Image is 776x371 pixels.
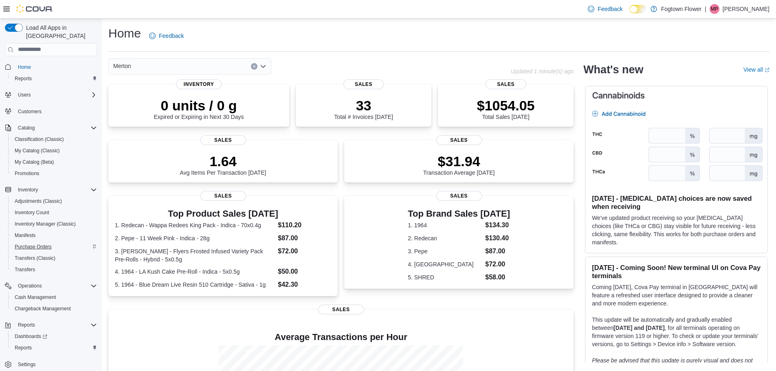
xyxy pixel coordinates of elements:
[154,97,244,114] p: 0 units / 0 g
[18,322,35,328] span: Reports
[8,303,100,314] button: Chargeback Management
[408,209,510,219] h3: Top Brand Sales [DATE]
[11,196,65,206] a: Adjustments (Classic)
[2,105,100,117] button: Customers
[423,153,495,169] p: $31.94
[15,294,56,301] span: Cash Management
[8,230,100,241] button: Manifests
[8,207,100,218] button: Inventory Count
[11,208,53,217] a: Inventory Count
[15,62,34,72] a: Home
[278,267,331,277] dd: $50.00
[15,123,97,133] span: Catalog
[108,25,141,42] h1: Home
[15,244,52,250] span: Purchase Orders
[278,246,331,256] dd: $72.00
[15,185,41,195] button: Inventory
[146,28,187,44] a: Feedback
[743,66,769,73] a: View allExternal link
[115,234,275,242] dt: 2. Pepe - 11 Week Pink - Indica - 28g
[408,273,482,281] dt: 5. SHRED
[485,272,510,282] dd: $58.00
[15,255,55,261] span: Transfers (Classic)
[8,252,100,264] button: Transfers (Classic)
[15,359,97,369] span: Settings
[115,281,275,289] dt: 5. 1964 - Blue Dream Live Resin 510 Cartridge - Sativa - 1g
[11,231,39,240] a: Manifests
[598,5,622,13] span: Feedback
[176,79,222,89] span: Inventory
[11,157,57,167] a: My Catalog (Beta)
[11,265,38,274] a: Transfers
[18,187,38,193] span: Inventory
[711,4,718,14] span: MP
[2,358,100,370] button: Settings
[18,125,35,131] span: Catalog
[477,97,535,120] div: Total Sales [DATE]
[2,122,100,134] button: Catalog
[8,168,100,179] button: Promotions
[629,5,646,13] input: Dark Mode
[15,221,76,227] span: Inventory Manager (Classic)
[2,89,100,101] button: Users
[318,305,364,314] span: Sales
[18,64,31,70] span: Home
[11,219,79,229] a: Inventory Manager (Classic)
[8,264,100,275] button: Transfers
[8,73,100,84] button: Reports
[2,184,100,195] button: Inventory
[18,361,35,368] span: Settings
[485,259,510,269] dd: $72.00
[15,281,45,291] button: Operations
[423,153,495,176] div: Transaction Average [DATE]
[15,281,97,291] span: Operations
[15,90,34,100] button: Users
[485,246,510,256] dd: $87.00
[278,220,331,230] dd: $110.20
[278,233,331,243] dd: $87.00
[15,123,38,133] button: Catalog
[11,265,97,274] span: Transfers
[15,107,45,116] a: Customers
[11,331,51,341] a: Dashboards
[15,232,35,239] span: Manifests
[629,13,630,14] span: Dark Mode
[180,153,266,169] p: 1.64
[18,283,42,289] span: Operations
[11,157,97,167] span: My Catalog (Beta)
[15,185,97,195] span: Inventory
[11,134,97,144] span: Classification (Classic)
[436,135,482,145] span: Sales
[15,320,38,330] button: Reports
[11,242,97,252] span: Purchase Orders
[15,305,71,312] span: Chargeback Management
[11,304,74,314] a: Chargeback Management
[661,4,702,14] p: Fogtown Flower
[334,97,393,114] p: 33
[260,63,266,70] button: Open list of options
[180,153,266,176] div: Avg Items Per Transaction [DATE]
[11,208,97,217] span: Inventory Count
[408,247,482,255] dt: 3. Pepe
[8,292,100,303] button: Cash Management
[11,331,97,341] span: Dashboards
[408,234,482,242] dt: 2. Redecan
[2,319,100,331] button: Reports
[115,209,331,219] h3: Top Product Sales [DATE]
[705,4,706,14] p: |
[15,159,54,165] span: My Catalog (Beta)
[15,62,97,72] span: Home
[592,194,761,211] h3: [DATE] - [MEDICAL_DATA] choices are now saved when receiving
[15,90,97,100] span: Users
[18,108,42,115] span: Customers
[8,342,100,353] button: Reports
[8,241,100,252] button: Purchase Orders
[115,332,567,342] h4: Average Transactions per Hour
[11,242,55,252] a: Purchase Orders
[11,169,97,178] span: Promotions
[278,280,331,290] dd: $42.30
[200,135,246,145] span: Sales
[15,209,49,216] span: Inventory Count
[2,280,100,292] button: Operations
[23,24,97,40] span: Load All Apps in [GEOGRAPHIC_DATA]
